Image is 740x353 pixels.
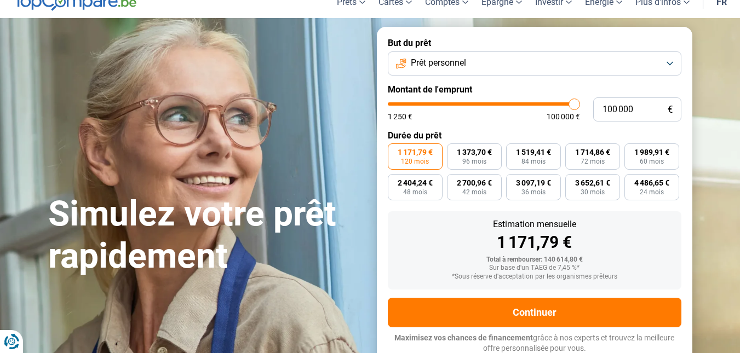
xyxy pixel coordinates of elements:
[668,105,673,114] span: €
[397,256,673,264] div: Total à rembourser: 140 614,80 €
[388,130,681,141] label: Durée du prêt
[547,113,580,120] span: 100 000 €
[398,148,433,156] span: 1 171,79 €
[462,189,486,195] span: 42 mois
[521,189,546,195] span: 36 mois
[401,158,429,165] span: 120 mois
[397,220,673,229] div: Estimation mensuelle
[394,333,533,342] span: Maximisez vos chances de financement
[640,189,664,195] span: 24 mois
[398,179,433,187] span: 2 404,24 €
[521,158,546,165] span: 84 mois
[581,189,605,195] span: 30 mois
[457,148,492,156] span: 1 373,70 €
[462,158,486,165] span: 96 mois
[388,298,681,327] button: Continuer
[640,158,664,165] span: 60 mois
[581,158,605,165] span: 72 mois
[48,193,364,277] h1: Simulez votre prêt rapidement
[516,148,551,156] span: 1 519,41 €
[397,264,673,272] div: Sur base d'un TAEG de 7,45 %*
[575,179,610,187] span: 3 652,61 €
[388,51,681,76] button: Prêt personnel
[634,148,669,156] span: 1 989,91 €
[397,234,673,251] div: 1 171,79 €
[575,148,610,156] span: 1 714,86 €
[397,273,673,281] div: *Sous réserve d'acceptation par les organismes prêteurs
[403,189,427,195] span: 48 mois
[388,84,681,95] label: Montant de l'emprunt
[388,113,412,120] span: 1 250 €
[411,57,466,69] span: Prêt personnel
[634,179,669,187] span: 4 486,65 €
[457,179,492,187] span: 2 700,96 €
[388,38,681,48] label: But du prêt
[516,179,551,187] span: 3 097,19 €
